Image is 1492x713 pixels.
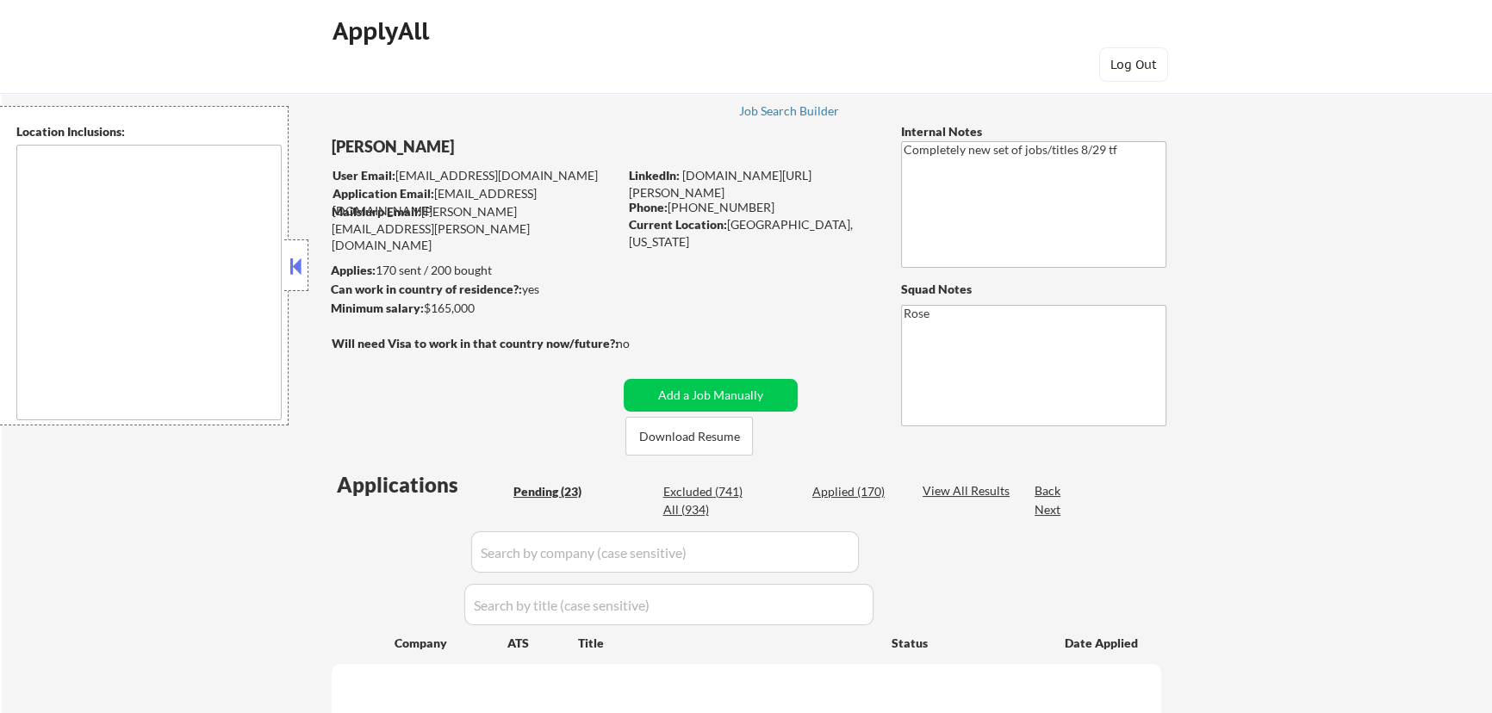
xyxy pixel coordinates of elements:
[332,203,618,254] div: [PERSON_NAME][EMAIL_ADDRESS][PERSON_NAME][DOMAIN_NAME]
[901,281,1166,298] div: Squad Notes
[331,282,522,296] strong: Can work in country of residence?:
[629,216,873,250] div: [GEOGRAPHIC_DATA], [US_STATE]
[332,136,686,158] div: [PERSON_NAME]
[738,104,839,121] a: Job Search Builder
[331,281,612,298] div: yes
[331,300,618,317] div: $165,000
[507,635,578,652] div: ATS
[333,16,434,46] div: ApplyAll
[1035,501,1062,518] div: Next
[1035,482,1062,499] div: Back
[331,262,618,279] div: 170 sent / 200 bought
[738,105,839,117] div: Job Search Builder
[629,199,873,216] div: [PHONE_NUMBER]
[332,204,421,219] strong: Mailslurp Email:
[513,483,600,500] div: Pending (23)
[629,217,727,232] strong: Current Location:
[16,123,282,140] div: Location Inclusions:
[471,531,859,573] input: Search by company (case sensitive)
[616,335,665,352] div: no
[333,186,434,201] strong: Application Email:
[812,483,898,500] div: Applied (170)
[332,336,619,350] strong: Will need Visa to work in that country now/future?:
[629,168,811,200] a: [DOMAIN_NAME][URL][PERSON_NAME]
[892,627,1040,658] div: Status
[578,635,875,652] div: Title
[333,185,618,219] div: [EMAIL_ADDRESS][DOMAIN_NAME]
[629,200,668,214] strong: Phone:
[333,168,395,183] strong: User Email:
[624,379,798,412] button: Add a Job Manually
[629,168,680,183] strong: LinkedIn:
[1099,47,1168,82] button: Log Out
[331,263,376,277] strong: Applies:
[625,417,753,456] button: Download Resume
[333,167,618,184] div: [EMAIL_ADDRESS][DOMAIN_NAME]
[662,483,749,500] div: Excluded (741)
[395,635,507,652] div: Company
[464,584,873,625] input: Search by title (case sensitive)
[1065,635,1141,652] div: Date Applied
[662,501,749,518] div: All (934)
[331,301,424,315] strong: Minimum salary:
[901,123,1166,140] div: Internal Notes
[923,482,1015,499] div: View All Results
[337,474,507,495] div: Applications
